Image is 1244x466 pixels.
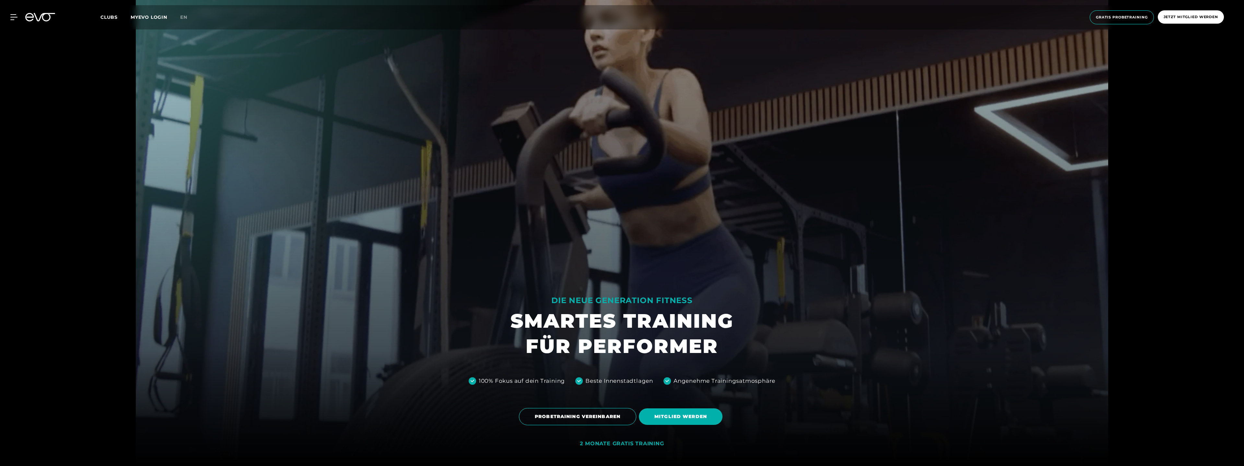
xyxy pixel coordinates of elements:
span: MITGLIED WERDEN [654,413,707,420]
a: Gratis Probetraining [1088,10,1156,24]
a: MYEVO LOGIN [131,14,167,20]
div: Beste Innenstadtlagen [585,377,653,385]
a: MITGLIED WERDEN [639,403,725,430]
span: Clubs [100,14,118,20]
a: Clubs [100,14,131,20]
span: PROBETRAINING VEREINBAREN [535,413,620,420]
div: 100% Fokus auf dein Training [479,377,565,385]
div: Angenehme Trainingsatmosphäre [674,377,775,385]
span: en [180,14,187,20]
h1: SMARTES TRAINING FÜR PERFORMER [511,308,733,359]
div: DIE NEUE GENERATION FITNESS [511,295,733,306]
a: Jetzt Mitglied werden [1156,10,1226,24]
span: Gratis Probetraining [1096,15,1148,20]
a: en [180,14,195,21]
div: 2 MONATE GRATIS TRAINING [580,440,664,447]
a: PROBETRAINING VEREINBAREN [519,403,639,430]
span: Jetzt Mitglied werden [1164,14,1218,20]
